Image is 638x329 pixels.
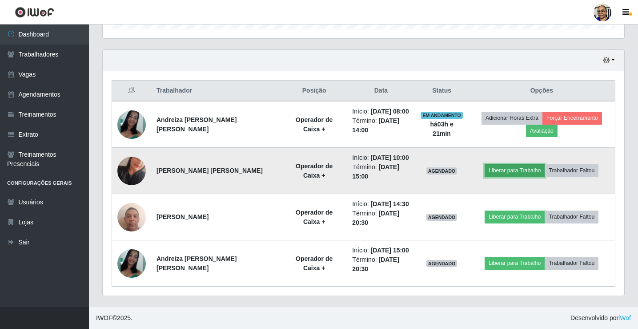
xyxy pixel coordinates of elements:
[426,260,457,267] span: AGENDADO
[96,313,132,323] span: © 2025 .
[117,110,146,139] img: 1618873875814.jpeg
[371,108,409,115] time: [DATE] 08:00
[296,255,333,272] strong: Operador de Caixa +
[296,162,333,179] strong: Operador de Caixa +
[151,81,281,102] th: Trabalhador
[296,209,333,225] strong: Operador de Caixa +
[545,211,598,223] button: Trabalhador Faltou
[371,154,409,161] time: [DATE] 10:00
[430,121,453,137] strong: há 03 h e 21 min
[485,257,545,269] button: Liberar para Trabalho
[371,247,409,254] time: [DATE] 15:00
[352,153,409,162] li: Início:
[15,7,54,18] img: CoreUI Logo
[96,314,112,321] span: IWOF
[296,116,333,133] strong: Operador de Caixa +
[352,209,409,227] li: Término:
[117,198,146,236] img: 1707838428420.jpeg
[618,314,631,321] a: iWof
[485,211,545,223] button: Liberar para Trabalho
[352,199,409,209] li: Início:
[352,246,409,255] li: Início:
[156,213,209,220] strong: [PERSON_NAME]
[485,164,545,177] button: Liberar para Trabalho
[156,167,263,174] strong: [PERSON_NAME] [PERSON_NAME]
[281,81,347,102] th: Posição
[542,112,602,124] button: Forçar Encerramento
[545,257,598,269] button: Trabalhador Faltou
[156,255,237,272] strong: Andreiza [PERSON_NAME] [PERSON_NAME]
[352,107,409,116] li: Início:
[117,146,146,196] img: 1724780126479.jpeg
[545,164,598,177] button: Trabalhador Faltou
[352,162,409,181] li: Término:
[426,214,457,221] span: AGENDADO
[117,249,146,278] img: 1618873875814.jpeg
[415,81,469,102] th: Status
[421,112,463,119] span: EM ANDAMENTO
[526,125,558,137] button: Avaliação
[482,112,542,124] button: Adicionar Horas Extra
[347,81,415,102] th: Data
[570,313,631,323] span: Desenvolvido por
[371,200,409,207] time: [DATE] 14:30
[352,116,409,135] li: Término:
[352,255,409,274] li: Término:
[156,116,237,133] strong: Andreiza [PERSON_NAME] [PERSON_NAME]
[426,167,457,175] span: AGENDADO
[469,81,615,102] th: Opções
